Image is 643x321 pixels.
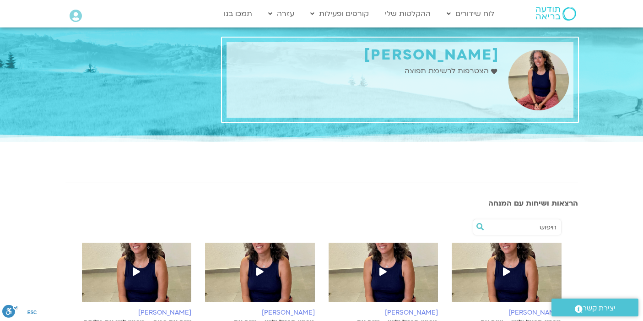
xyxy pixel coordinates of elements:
h3: הרצאות ושיחות עם המנחה [65,199,578,207]
h6: [PERSON_NAME] [452,309,562,316]
a: קורסים ופעילות [306,5,373,22]
h6: [PERSON_NAME] [329,309,438,316]
a: ההקלטות שלי [380,5,435,22]
a: לוח שידורים [442,5,499,22]
a: הצטרפות לרשימת תפוצה [405,65,499,77]
a: עזרה [264,5,299,22]
h1: [PERSON_NAME] [231,47,499,64]
img: melissa-bar-ilan.jpg [82,243,192,311]
span: יצירת קשר [583,302,616,315]
img: melissa-bar-ilan.jpg [452,243,562,311]
input: חיפוש [487,219,557,235]
img: melissa-bar-ilan.jpg [329,243,438,311]
a: תמכו בנו [219,5,257,22]
img: melissa-bar-ilan.jpg [205,243,315,311]
h6: [PERSON_NAME] [205,309,315,316]
span: הצטרפות לרשימת תפוצה [405,65,491,77]
a: יצירת קשר [551,299,638,316]
img: תודעה בריאה [536,7,576,21]
h6: [PERSON_NAME] [82,309,192,316]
